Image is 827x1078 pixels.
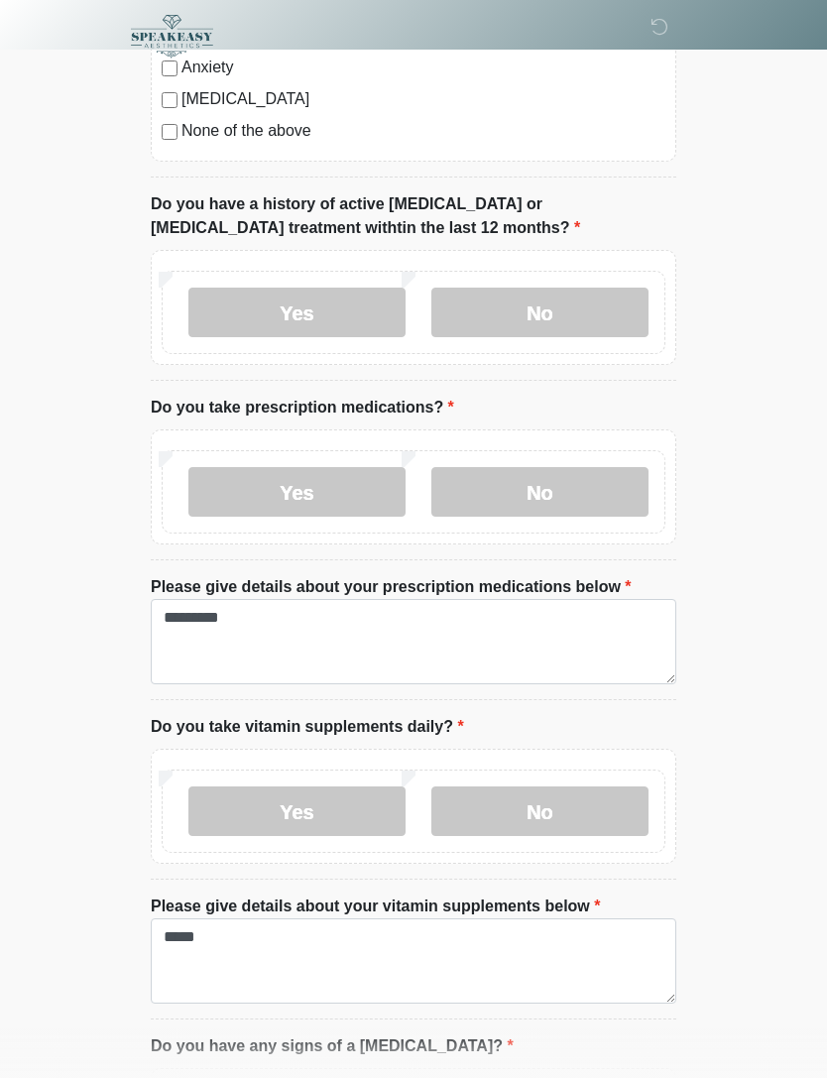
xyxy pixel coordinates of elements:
[162,124,177,140] input: None of the above
[181,119,665,143] label: None of the above
[151,1034,514,1058] label: Do you have any signs of a [MEDICAL_DATA]?
[431,288,649,337] label: No
[181,87,665,111] label: [MEDICAL_DATA]
[188,786,406,836] label: Yes
[151,895,600,918] label: Please give details about your vitamin supplements below
[151,575,632,599] label: Please give details about your prescription medications below
[151,192,676,240] label: Do you have a history of active [MEDICAL_DATA] or [MEDICAL_DATA] treatment withtin the last 12 mo...
[188,467,406,517] label: Yes
[188,288,406,337] label: Yes
[151,396,454,419] label: Do you take prescription medications?
[151,715,464,739] label: Do you take vitamin supplements daily?
[162,92,177,108] input: [MEDICAL_DATA]
[431,786,649,836] label: No
[131,15,213,59] img: Speakeasy Aesthetics GFE Logo
[431,467,649,517] label: No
